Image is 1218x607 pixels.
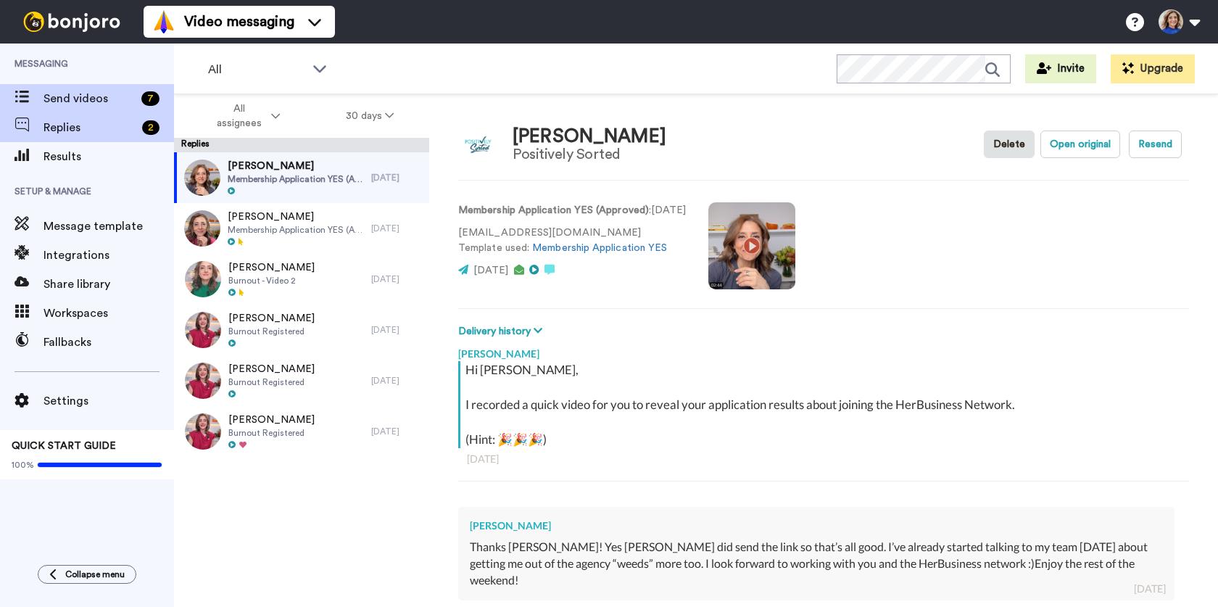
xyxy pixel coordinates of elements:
img: vm-color.svg [152,10,175,33]
div: 7 [141,91,159,106]
span: All [208,61,305,78]
img: 143e5fca-e7b0-458f-b449-ced2254251d8-thumb.jpg [185,363,221,399]
span: QUICK START GUIDE [12,441,116,451]
img: 41f28700-c28c-4f01-a895-45b362c529cc-thumb.jpg [185,261,221,297]
p: [EMAIL_ADDRESS][DOMAIN_NAME] Template used: [458,226,687,256]
button: Resend [1129,131,1182,158]
div: [DATE] [371,172,422,183]
div: [DATE] [467,452,1180,466]
span: Results [43,148,174,165]
span: Share library [43,276,174,293]
div: 2 [142,120,159,135]
span: Send videos [43,90,136,107]
button: Open original [1040,131,1120,158]
img: Image of Nerin Chappell [458,125,498,165]
a: [PERSON_NAME]Membership Application YES (Approved)[DATE] [174,203,429,254]
img: 7cec14ca-356c-4a4d-9760-c1a26ef26749-thumb.jpg [184,210,220,247]
span: Message template [43,218,174,235]
span: 100% [12,459,34,471]
span: [PERSON_NAME] [228,260,315,275]
span: [DATE] [473,265,508,276]
div: [PERSON_NAME] [458,339,1189,361]
button: 30 days [313,103,427,129]
div: [PERSON_NAME] [470,519,1163,533]
div: [DATE] [371,273,422,285]
span: [PERSON_NAME] [228,159,364,173]
p: : [DATE] [458,203,687,218]
div: Hi [PERSON_NAME], I recorded a quick video for you to reveal your application results about joini... [465,361,1185,448]
span: Workspaces [43,305,174,322]
div: [DATE] [371,324,422,336]
strong: Membership Application YES (Approved) [458,205,649,215]
a: [PERSON_NAME]Burnout Registered[DATE] [174,305,429,355]
div: Thanks [PERSON_NAME]! Yes [PERSON_NAME] did send the link so that’s all good. I’ve already starte... [470,539,1163,589]
span: Integrations [43,247,174,264]
span: [PERSON_NAME] [228,362,315,376]
div: [DATE] [1134,582,1166,596]
button: All assignees [177,96,313,136]
div: [PERSON_NAME] [513,126,666,147]
span: Burnout - Video 2 [228,275,315,286]
img: bj-logo-header-white.svg [17,12,126,32]
span: Replies [43,119,136,136]
img: 143e5fca-e7b0-458f-b449-ced2254251d8-thumb.jpg [185,413,221,450]
a: [PERSON_NAME]Burnout - Video 2[DATE] [174,254,429,305]
span: [PERSON_NAME] [228,210,364,224]
button: Upgrade [1111,54,1195,83]
img: d740a9fb-29d3-4b37-b031-4f4ef42f27e0-thumb.jpg [184,160,220,196]
span: [PERSON_NAME] [228,311,315,326]
span: Burnout Registered [228,376,315,388]
div: Positively Sorted [513,146,666,162]
button: Invite [1025,54,1096,83]
img: 143e5fca-e7b0-458f-b449-ced2254251d8-thumb.jpg [185,312,221,348]
button: Collapse menu [38,565,136,584]
span: Settings [43,392,174,410]
span: [PERSON_NAME] [228,413,315,427]
button: Delivery history [458,323,547,339]
span: Burnout Registered [228,326,315,337]
span: Membership Application YES (Approved) [228,173,364,185]
a: [PERSON_NAME]Membership Application YES (Approved)[DATE] [174,152,429,203]
span: Collapse menu [65,569,125,580]
span: Burnout Registered [228,427,315,439]
button: Delete [984,131,1035,158]
a: [PERSON_NAME]Burnout Registered[DATE] [174,355,429,406]
span: Fallbacks [43,334,174,351]
div: [DATE] [371,426,422,437]
span: Membership Application YES (Approved) [228,224,364,236]
span: Video messaging [184,12,294,32]
div: Replies [174,138,429,152]
a: [PERSON_NAME]Burnout Registered[DATE] [174,406,429,457]
div: [DATE] [371,375,422,387]
a: Membership Application YES [532,243,667,253]
div: [DATE] [371,223,422,234]
span: All assignees [210,102,268,131]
